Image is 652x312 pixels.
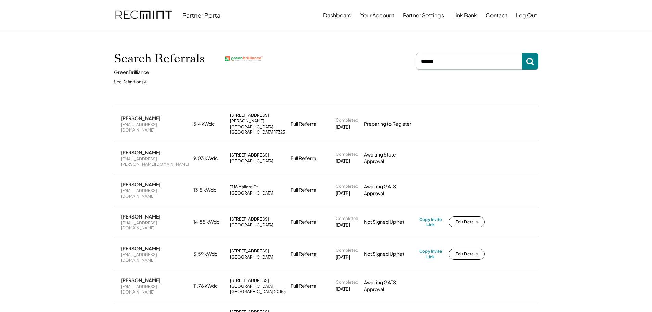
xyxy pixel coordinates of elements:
[449,216,485,227] button: Edit Details
[516,9,537,22] button: Log Out
[230,190,273,196] div: [GEOGRAPHIC_DATA]
[360,9,394,22] button: Your Account
[486,9,507,22] button: Contact
[230,113,286,123] div: [STREET_ADDRESS][PERSON_NAME]
[230,284,286,294] div: [GEOGRAPHIC_DATA], [GEOGRAPHIC_DATA] 20155
[114,79,147,85] div: See Definitions ↓
[121,277,161,283] div: [PERSON_NAME]
[336,286,350,292] div: [DATE]
[121,181,161,187] div: [PERSON_NAME]
[182,11,222,19] div: Partner Portal
[291,155,317,162] div: Full Referral
[121,115,161,121] div: [PERSON_NAME]
[452,9,477,22] button: Link Bank
[403,9,444,22] button: Partner Settings
[364,219,415,225] div: Not Signed Up Yet
[336,184,358,189] div: Completed
[449,249,485,260] button: Edit Details
[193,187,226,194] div: 13.5 kWdc
[336,117,358,123] div: Completed
[193,283,226,289] div: 11.78 kWdc
[291,251,317,258] div: Full Referral
[121,213,161,220] div: [PERSON_NAME]
[336,254,350,261] div: [DATE]
[336,152,358,157] div: Completed
[115,4,172,27] img: recmint-logotype%403x.png
[121,252,189,263] div: [EMAIL_ADDRESS][DOMAIN_NAME]
[336,248,358,253] div: Completed
[193,251,226,258] div: 5.59 kWdc
[121,188,189,199] div: [EMAIL_ADDRESS][DOMAIN_NAME]
[121,122,189,133] div: [EMAIL_ADDRESS][DOMAIN_NAME]
[114,69,149,76] div: GreenBrilliance
[121,156,189,167] div: [EMAIL_ADDRESS][PERSON_NAME][DOMAIN_NAME]
[193,155,226,162] div: 9.03 kWdc
[323,9,352,22] button: Dashboard
[230,152,269,158] div: [STREET_ADDRESS]
[364,251,415,258] div: Not Signed Up Yet
[419,217,442,227] div: Copy Invite Link
[364,183,415,197] div: Awaiting GATS Approval
[364,121,415,127] div: Preparing to Register
[121,245,161,251] div: [PERSON_NAME]
[419,249,442,259] div: Copy Invite Link
[336,216,358,221] div: Completed
[114,51,204,66] h1: Search Referrals
[193,121,226,127] div: 5.4 kWdc
[291,219,317,225] div: Full Referral
[291,187,317,194] div: Full Referral
[336,190,350,197] div: [DATE]
[230,158,273,164] div: [GEOGRAPHIC_DATA]
[230,254,273,260] div: [GEOGRAPHIC_DATA]
[230,248,269,254] div: [STREET_ADDRESS]
[336,222,350,228] div: [DATE]
[230,222,273,228] div: [GEOGRAPHIC_DATA]
[291,283,317,289] div: Full Referral
[193,219,226,225] div: 14.85 kWdc
[230,184,258,190] div: 1716 Mallard Ct
[336,279,358,285] div: Completed
[364,151,415,165] div: Awaiting State Approval
[121,284,189,295] div: [EMAIL_ADDRESS][DOMAIN_NAME]
[225,56,263,61] img: greenbrilliance.png
[336,124,350,130] div: [DATE]
[230,216,269,222] div: [STREET_ADDRESS]
[336,158,350,164] div: [DATE]
[121,220,189,231] div: [EMAIL_ADDRESS][DOMAIN_NAME]
[121,149,161,155] div: [PERSON_NAME]
[230,124,286,135] div: [GEOGRAPHIC_DATA], [GEOGRAPHIC_DATA] 17325
[364,279,415,292] div: Awaiting GATS Approval
[291,121,317,127] div: Full Referral
[230,278,269,283] div: [STREET_ADDRESS]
